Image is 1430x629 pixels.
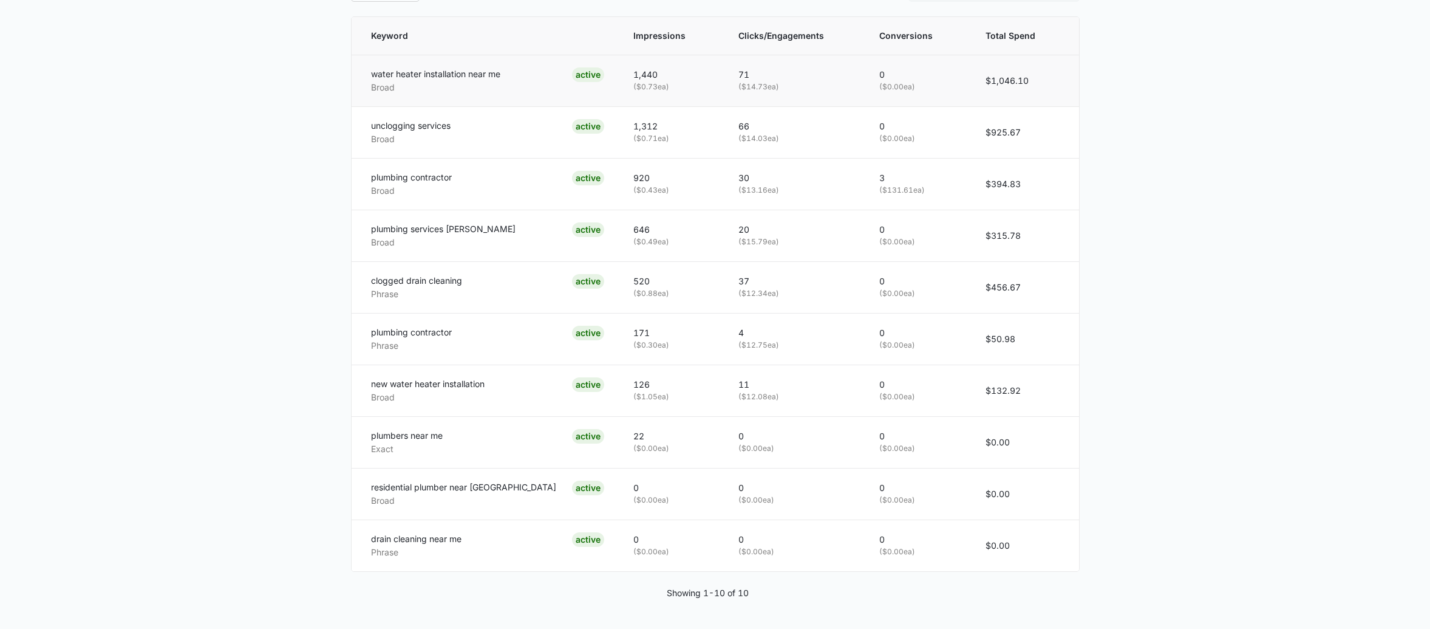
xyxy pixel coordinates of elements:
[879,378,956,391] p: 0
[633,120,709,133] p: 1,312
[572,532,604,547] div: ACTIVE
[633,495,709,506] p: ( $0.00 ea)
[738,443,850,455] p: ( $0.00 ea)
[879,546,956,558] p: ( $0.00 ea)
[738,223,850,236] p: 20
[738,430,850,443] p: 0
[971,158,1079,210] td: $394.83
[572,119,604,134] div: ACTIVE
[633,546,709,558] p: ( $0.00 ea)
[371,546,461,559] p: Phrase
[971,210,1079,261] td: $315.78
[371,222,516,236] p: plumbing services [PERSON_NAME]
[879,481,956,495] p: 0
[371,132,451,146] p: Broad
[371,236,516,249] p: Broad
[572,377,604,392] div: ACTIVE
[971,313,1079,365] td: $50.98
[667,586,749,600] p: Showing 1-10 of 10
[371,184,452,198] p: Broad
[371,391,485,404] p: Broad
[971,468,1079,520] td: $0.00
[633,288,709,300] p: ( $0.88 ea)
[971,365,1079,416] td: $132.92
[738,391,850,403] p: ( $12.08 ea)
[971,416,1079,468] td: $0.00
[971,55,1079,106] td: $1,046.10
[633,391,709,403] p: ( $1.05 ea)
[633,378,709,391] p: 126
[633,68,709,81] p: 1,440
[738,326,850,340] p: 4
[371,429,443,442] p: plumbers near me
[738,288,850,300] p: ( $12.34 ea)
[371,29,587,43] span: Keyword
[879,171,956,185] p: 3
[371,377,485,391] p: new water heater installation
[633,481,709,495] p: 0
[738,185,850,196] p: ( $13.16 ea)
[738,29,832,43] span: Clicks/Engagements
[879,29,939,43] span: Conversions
[371,81,500,94] p: Broad
[371,287,462,301] p: Phrase
[633,430,709,443] p: 22
[738,378,850,391] p: 11
[738,81,850,93] p: ( $14.73 ea)
[371,274,462,287] p: clogged drain cleaning
[572,171,604,185] div: ACTIVE
[572,274,604,289] div: ACTIVE
[371,532,461,546] p: drain cleaning near me
[879,185,956,196] p: ( $131.61 ea)
[879,133,956,145] p: ( $0.00 ea)
[738,533,850,546] p: 0
[879,81,956,93] p: ( $0.00 ea)
[879,288,956,300] p: ( $0.00 ea)
[572,67,604,82] div: ACTIVE
[879,326,956,340] p: 0
[738,546,850,558] p: ( $0.00 ea)
[633,275,709,288] p: 520
[738,481,850,495] p: 0
[738,68,850,81] p: 71
[633,81,709,93] p: ( $0.73 ea)
[633,236,709,248] p: ( $0.49 ea)
[879,391,956,403] p: ( $0.00 ea)
[738,340,850,351] p: ( $12.75 ea)
[371,442,443,456] p: Exact
[371,119,451,132] p: unclogging services
[879,533,956,546] p: 0
[572,481,604,495] div: ACTIVE
[633,533,709,546] p: 0
[738,275,850,288] p: 37
[879,443,956,455] p: ( $0.00 ea)
[971,261,1079,313] td: $456.67
[371,481,556,494] p: residential plumber near [GEOGRAPHIC_DATA]
[633,326,709,340] p: 171
[633,29,692,43] span: Impressions
[879,68,956,81] p: 0
[371,171,452,184] p: plumbing contractor
[572,429,604,444] div: ACTIVE
[633,133,709,145] p: ( $0.71 ea)
[738,495,850,506] p: ( $0.00 ea)
[371,67,500,81] p: water heater installation near me
[986,29,1042,43] span: Total Spend
[879,223,956,236] p: 0
[738,133,850,145] p: ( $14.03 ea)
[371,326,452,339] p: plumbing contractor
[879,340,956,351] p: ( $0.00 ea)
[879,236,956,248] p: ( $0.00 ea)
[572,326,604,340] div: ACTIVE
[371,494,556,507] p: Broad
[633,185,709,196] p: ( $0.43 ea)
[572,222,604,237] div: ACTIVE
[633,223,709,236] p: 646
[371,339,452,352] p: Phrase
[633,171,709,185] p: 920
[738,171,850,185] p: 30
[879,275,956,288] p: 0
[633,340,709,351] p: ( $0.30 ea)
[738,236,850,248] p: ( $15.79 ea)
[879,495,956,506] p: ( $0.00 ea)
